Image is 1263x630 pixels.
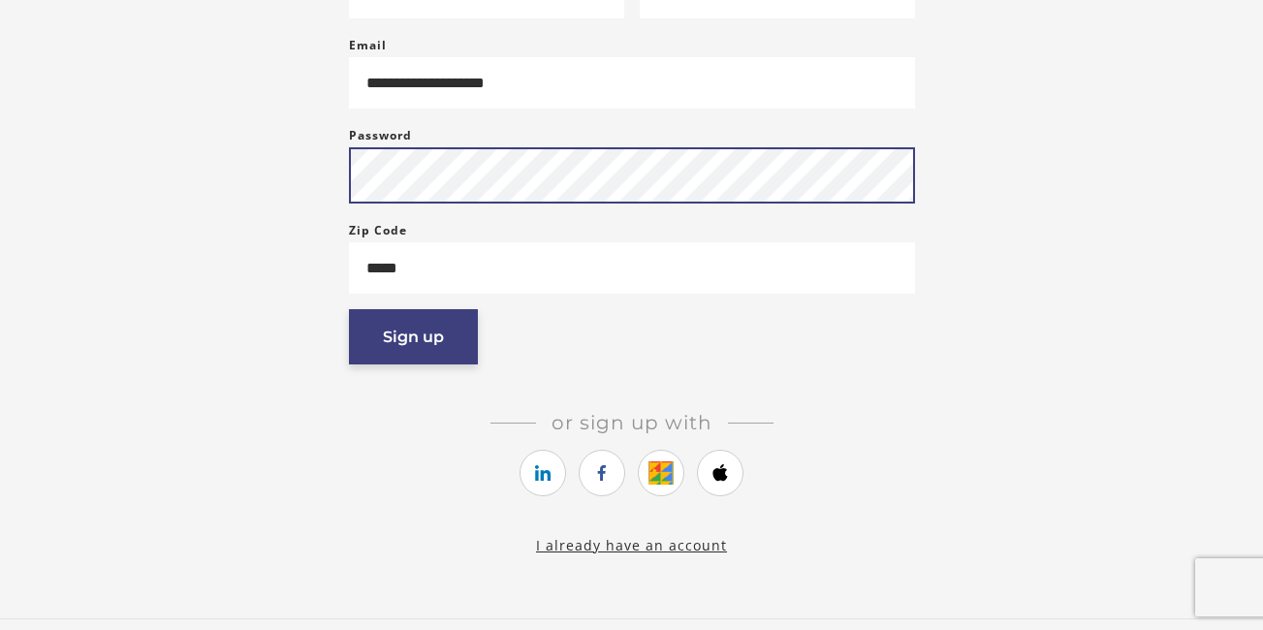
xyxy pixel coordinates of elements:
[638,450,684,496] a: https://courses.thinkific.com/users/auth/google?ss%5Breferral%5D=&ss%5Buser_return_to%5D=&ss%5Bvi...
[536,411,728,434] span: Or sign up with
[697,450,743,496] a: https://courses.thinkific.com/users/auth/apple?ss%5Breferral%5D=&ss%5Buser_return_to%5D=&ss%5Bvis...
[349,34,387,57] label: Email
[579,450,625,496] a: https://courses.thinkific.com/users/auth/facebook?ss%5Breferral%5D=&ss%5Buser_return_to%5D=&ss%5B...
[349,219,407,242] label: Zip Code
[536,536,727,554] a: I already have an account
[349,124,412,147] label: Password
[520,450,566,496] a: https://courses.thinkific.com/users/auth/linkedin?ss%5Breferral%5D=&ss%5Buser_return_to%5D=&ss%5B...
[349,309,478,364] button: Sign up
